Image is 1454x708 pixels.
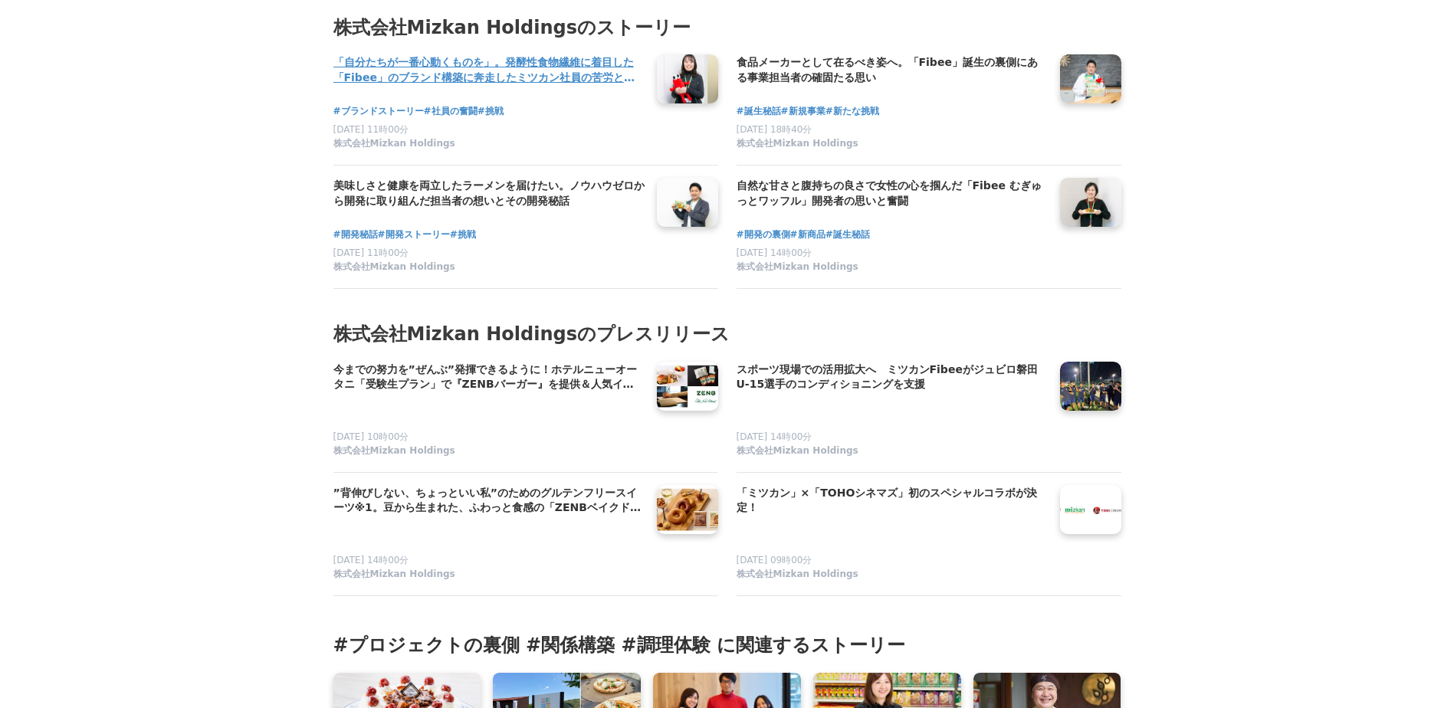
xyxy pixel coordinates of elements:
[737,568,1048,583] a: 株式会社Mizkan Holdings
[333,247,409,258] span: [DATE] 11時00分
[737,362,1048,393] h4: スポーツ現場での活用拡大へ ミツカンFibeeがジュビロ磐田U-15選手のコンディショニングを支援
[737,261,1048,276] a: 株式会社Mizkan Holdings
[333,362,645,393] h4: 今までの努力を”ぜんぶ”発揮できるように！ホテルニューオータニ「受験生プラン」で『ZENBバーガー』を提供＆人気イラスト入り応援ポーチとZENBハッピー3種をプレゼント
[333,54,645,87] a: 「自分たちが一番心動くものを」。発酵性食物繊維に着目した「Fibee」のブランド構築に奔走したミツカン社員の苦労と挑戦
[333,568,645,583] a: 株式会社Mizkan Holdings
[333,178,645,210] a: 美味しさと健康を両立したラーメンを届けたい。ノウハウゼロから開発に取り組んだ担当者の想いとその開発秘話
[333,633,1121,657] h3: #プロジェクトの裏側 #関係構築 #調理体験 に関連するストーリー
[781,104,825,119] a: #新規事業
[737,485,1048,516] h4: 「ミツカン」×「TOHOシネマズ」初のスペシャルコラボが決定！
[737,485,1048,517] a: 「ミツカン」×「TOHOシネマズ」初のスペシャルコラボが決定！
[333,178,645,209] h4: 美味しさと健康を両立したラーメンを届けたい。ノウハウゼロから開発に取り組んだ担当者の想いとその開発秘話
[737,228,790,242] a: #開発の裏側
[737,54,1048,86] h4: 食品メーカーとして在るべき姿へ。「Fibee」誕生の裏側にある事業担当者の確固たる思い
[333,54,645,86] h4: 「自分たちが一番心動くものを」。発酵性食物繊維に着目した「Fibee」のブランド構築に奔走したミツカン社員の苦労と挑戦
[737,568,858,581] span: 株式会社Mizkan Holdings
[737,444,1048,460] a: 株式会社Mizkan Holdings
[737,137,858,150] span: 株式会社Mizkan Holdings
[333,261,455,274] span: 株式会社Mizkan Holdings
[737,124,812,135] span: [DATE] 18時40分
[737,137,1048,152] a: 株式会社Mizkan Holdings
[333,555,409,565] span: [DATE] 14時00分
[478,104,504,119] a: #挑戦
[333,261,645,276] a: 株式会社Mizkan Holdings
[333,444,645,460] a: 株式会社Mizkan Holdings
[737,555,812,565] span: [DATE] 09時00分
[333,137,645,152] a: 株式会社Mizkan Holdings
[333,124,409,135] span: [DATE] 11時00分
[333,104,424,119] a: #ブランドストーリー
[737,54,1048,87] a: 食品メーカーとして在るべき姿へ。「Fibee」誕生の裏側にある事業担当者の確固たる思い
[333,485,645,516] h4: ”背伸びしない、ちょっといい私”のためのグルテンフリースイーツ※1。豆から生まれた、ふわっと食感の「ZENBベイクド ドーナツ」を新発売
[737,178,1048,209] h4: 自然な甘さと腹持ちの良さで女性の心を掴んだ「Fibee むぎゅっとワッフル」開発者の思いと奮闘
[333,568,455,581] span: 株式会社Mizkan Holdings
[333,320,1121,349] h2: 株式会社Mizkan Holdingsのプレスリリース
[737,362,1048,394] a: スポーツ現場での活用拡大へ ミツカンFibeeがジュビロ磐田U-15選手のコンディショニングを支援
[333,362,645,394] a: 今までの努力を”ぜんぶ”発揮できるように！ホテルニューオータニ「受験生プラン」で『ZENBバーガー』を提供＆人気イラスト入り応援ポーチとZENBハッピー3種をプレゼント
[737,261,858,274] span: 株式会社Mizkan Holdings
[333,444,455,457] span: 株式会社Mizkan Holdings
[825,104,879,119] a: #新たな挑戦
[333,228,378,242] a: #開発秘話
[450,228,476,242] a: #挑戦
[737,444,858,457] span: 株式会社Mizkan Holdings
[378,228,450,242] a: #開発ストーリー
[333,13,1121,42] h3: 株式会社Mizkan Holdingsのストーリー
[737,178,1048,210] a: 自然な甘さと腹持ちの良さで女性の心を掴んだ「Fibee むぎゅっとワッフル」開発者の思いと奮闘
[333,485,645,517] a: ”背伸びしない、ちょっといい私”のためのグルテンフリースイーツ※1。豆から生まれた、ふわっと食感の「ZENBベイクド ドーナツ」を新発売
[825,228,870,242] a: #誕生秘話
[790,228,825,242] a: #新商品
[737,104,781,119] a: #誕生秘話
[737,431,812,442] span: [DATE] 14時00分
[333,431,409,442] span: [DATE] 10時00分
[333,137,455,150] span: 株式会社Mizkan Holdings
[424,104,478,119] a: #社員の奮闘
[737,247,812,258] span: [DATE] 14時00分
